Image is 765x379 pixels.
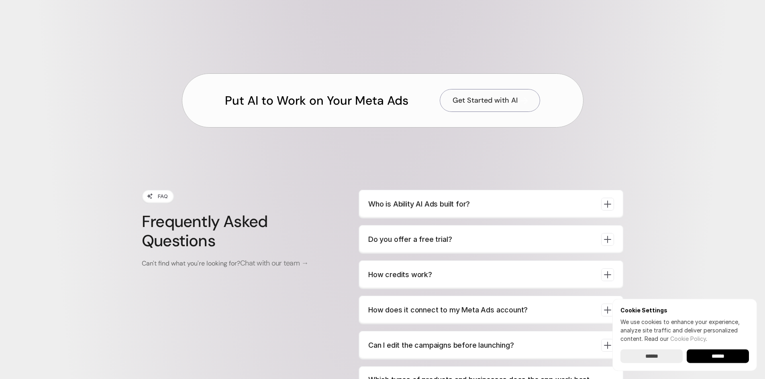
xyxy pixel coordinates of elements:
[225,92,408,109] h2: Put AI to Work on Your Meta Ads
[368,199,595,210] p: Who is Ability AI Ads built for?
[368,234,595,245] p: Do you offer a free trial?
[368,304,595,316] p: How does it connect to my Meta Ads account?
[453,95,518,105] h4: Get Started with AI
[670,335,706,342] a: Cookie Policy
[620,318,749,343] p: We use cookies to enhance your experience, analyze site traffic and deliver personalized content.
[368,269,595,280] p: How credits work?
[240,259,308,268] a: Chat with our team →
[158,192,168,201] p: FAQ
[620,307,749,314] h6: Cookie Settings
[142,258,326,268] p: Can't find what you're looking for?
[142,212,326,250] h3: Frequently Asked Questions
[440,89,540,112] a: Get Started with AI
[645,335,707,342] span: Read our .
[368,340,595,351] p: Can I edit the campaigns before launching?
